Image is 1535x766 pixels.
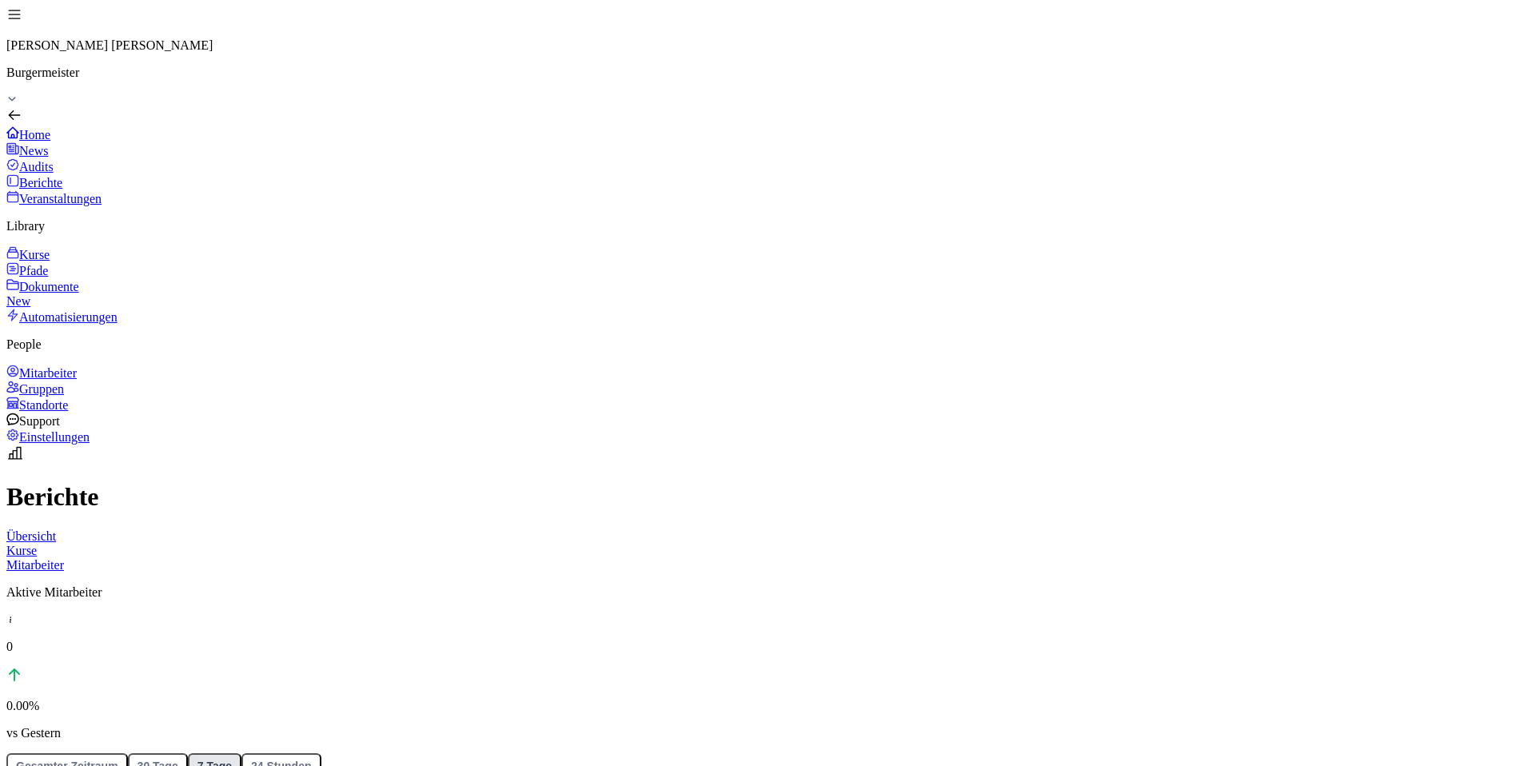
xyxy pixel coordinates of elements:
[6,529,1529,544] a: Übersicht
[6,309,1529,325] a: Automatisierungen
[6,278,1529,309] a: DokumenteNew
[6,246,1529,262] a: Kurse
[6,219,1529,233] p: Library
[6,337,1529,352] p: People
[6,66,1529,80] p: Burgermeister
[6,190,1529,206] a: Veranstaltungen
[6,699,1529,713] p: 0.00%
[6,262,1529,278] a: Pfade
[6,585,1529,600] p: Aktive Mitarbeiter
[6,142,1529,158] a: News
[6,126,1529,142] a: Home
[6,278,1529,309] div: Dokumente
[6,38,1529,53] p: [PERSON_NAME] [PERSON_NAME]
[6,482,1529,512] h1: Berichte
[6,158,1529,174] a: Audits
[6,381,1529,397] a: Gruppen
[6,640,1529,654] p: 0
[6,365,1529,381] a: Mitarbeiter
[6,397,1529,413] a: Standorte
[6,429,1529,445] a: Einstellungen
[6,413,1529,429] div: Support
[6,726,1529,740] p: vs Gestern
[6,174,1529,190] a: Berichte
[6,544,1529,558] a: Kurse
[6,294,1529,309] div: New
[6,558,1529,573] a: Mitarbeiter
